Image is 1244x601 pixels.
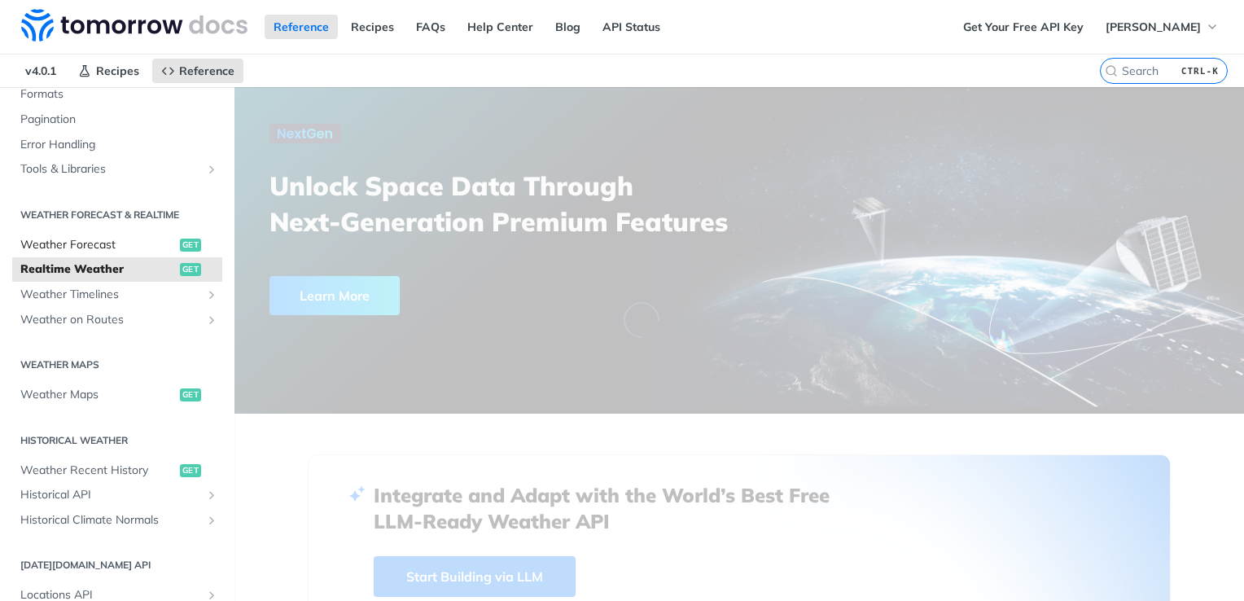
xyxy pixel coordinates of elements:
a: Get Your Free API Key [954,15,1093,39]
span: Weather Timelines [20,287,201,303]
span: Weather Forecast [20,237,176,253]
a: Reference [152,59,243,83]
span: Tools & Libraries [20,161,201,178]
h2: Weather Forecast & realtime [12,208,222,222]
a: Weather TimelinesShow subpages for Weather Timelines [12,283,222,307]
span: [PERSON_NAME] [1106,20,1201,34]
h2: Weather Maps [12,358,222,372]
span: get [180,464,201,477]
span: Reference [179,64,234,78]
span: Pagination [20,112,218,128]
a: Blog [546,15,589,39]
span: Weather Recent History [20,463,176,479]
a: API Status [594,15,669,39]
button: Show subpages for Weather Timelines [205,288,218,301]
a: Recipes [69,59,148,83]
span: Recipes [96,64,139,78]
a: Weather Forecastget [12,233,222,257]
a: Help Center [458,15,542,39]
a: Weather Recent Historyget [12,458,222,483]
a: Reference [265,15,338,39]
span: Historical Climate Normals [20,512,201,529]
a: FAQs [407,15,454,39]
a: Realtime Weatherget [12,257,222,282]
kbd: CTRL-K [1177,63,1223,79]
a: Weather on RoutesShow subpages for Weather on Routes [12,308,222,332]
span: Realtime Weather [20,261,176,278]
a: Error Handling [12,133,222,157]
button: [PERSON_NAME] [1097,15,1228,39]
a: Weather Mapsget [12,383,222,407]
a: Historical Climate NormalsShow subpages for Historical Climate Normals [12,508,222,533]
button: Show subpages for Historical API [205,489,218,502]
button: Show subpages for Tools & Libraries [205,163,218,176]
h2: [DATE][DOMAIN_NAME] API [12,558,222,572]
button: Show subpages for Weather on Routes [205,314,218,327]
span: get [180,388,201,401]
span: get [180,263,201,276]
img: Tomorrow.io Weather API Docs [21,9,247,42]
a: Recipes [342,15,403,39]
a: Historical APIShow subpages for Historical API [12,483,222,507]
span: get [180,239,201,252]
span: Error Handling [20,137,218,153]
a: Tools & LibrariesShow subpages for Tools & Libraries [12,157,222,182]
span: Historical API [20,487,201,503]
a: Pagination [12,107,222,132]
span: Weather on Routes [20,312,201,328]
span: v4.0.1 [16,59,65,83]
svg: Search [1105,64,1118,77]
button: Show subpages for Historical Climate Normals [205,514,218,527]
a: Formats [12,82,222,107]
span: Weather Maps [20,387,176,403]
h2: Historical Weather [12,433,222,448]
span: Formats [20,86,218,103]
